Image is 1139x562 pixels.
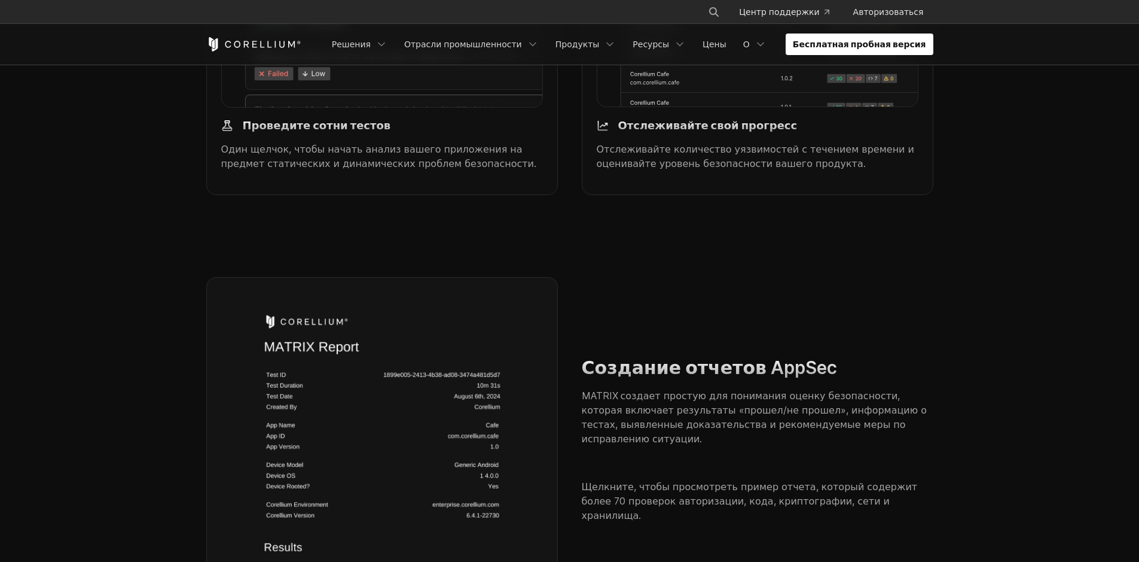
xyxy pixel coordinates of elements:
[739,7,819,17] font: Центр поддержки
[582,390,618,402] font: MATRIX
[853,7,924,17] font: Авторизоваться
[597,119,609,133] img: значок--диаграмма
[582,481,918,521] font: Щелкните, чтобы просмотреть пример отчета, который содержит более 70 проверок авторизации, кода, ...
[703,1,725,23] button: Поиск
[243,119,391,132] font: Проведите сотни тестов
[633,39,669,49] font: Ресурсы
[618,119,798,132] font: Отслеживайте свой прогресс
[221,143,537,169] font: Один щелчок, чтобы начать анализ вашего приложения на предмет статических и динамических проблем ...
[694,1,933,23] div: Меню навигации
[597,143,914,169] font: Отслеживайте количество уязвимостей с течением времени и оценивайте уровень безопасности вашего п...
[404,39,522,49] font: Отрасли промышленности
[582,390,927,445] font: создает простую для понимания оценку безопасности, которая включает результаты «прошел/не прошел»...
[206,37,301,51] a: Кореллиум Дом
[332,39,371,49] font: Решения
[703,39,726,49] font: Цены
[325,34,933,55] div: Меню навигации
[555,39,600,49] font: Продукты
[221,119,233,133] img: значок--стакан
[793,39,926,49] font: Бесплатная пробная версия
[743,39,750,49] font: О
[582,357,838,378] font: Создание отчетов AppSec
